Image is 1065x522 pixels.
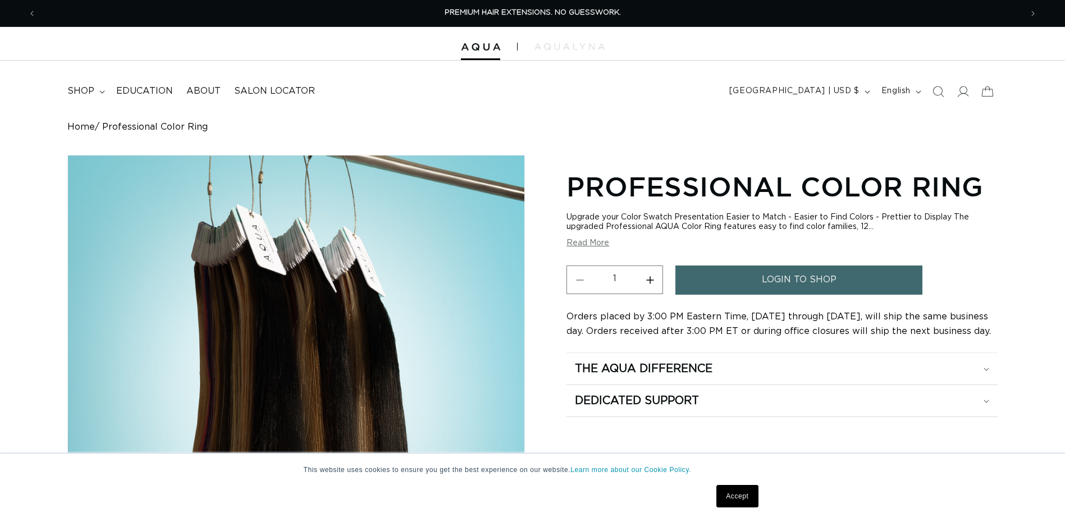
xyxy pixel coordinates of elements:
[716,485,758,507] a: Accept
[762,265,837,294] span: login to shop
[461,43,500,51] img: Aqua Hair Extensions
[566,239,609,248] button: Read More
[109,79,180,104] a: Education
[566,213,998,232] div: Upgrade your Color Swatch Presentation Easier to Match - Easier to Find Colors - Prettier to Disp...
[729,85,860,97] span: [GEOGRAPHIC_DATA] | USD $
[67,85,94,97] span: shop
[67,122,998,132] nav: breadcrumbs
[675,265,922,294] a: login to shop
[304,465,762,475] p: This website uses cookies to ensure you get the best experience on our website.
[875,81,926,102] button: English
[566,169,998,204] h1: Professional Color Ring
[534,43,605,50] img: aqualyna.com
[67,122,95,132] a: Home
[566,385,998,416] summary: Dedicated Support
[445,9,621,16] span: PREMIUM HAIR EXTENSIONS. NO GUESSWORK.
[1021,3,1045,24] button: Next announcement
[881,85,911,97] span: English
[570,466,691,474] a: Learn more about our Cookie Policy.
[566,353,998,384] summary: The Aqua Difference
[723,81,875,102] button: [GEOGRAPHIC_DATA] | USD $
[180,79,227,104] a: About
[575,361,712,376] h2: The Aqua Difference
[116,85,173,97] span: Education
[575,393,699,408] h2: Dedicated Support
[566,312,991,336] span: Orders placed by 3:00 PM Eastern Time, [DATE] through [DATE], will ship the same business day. Or...
[20,3,44,24] button: Previous announcement
[102,122,208,132] span: Professional Color Ring
[227,79,322,104] a: Salon Locator
[61,79,109,104] summary: shop
[234,85,315,97] span: Salon Locator
[186,85,221,97] span: About
[926,79,950,104] summary: Search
